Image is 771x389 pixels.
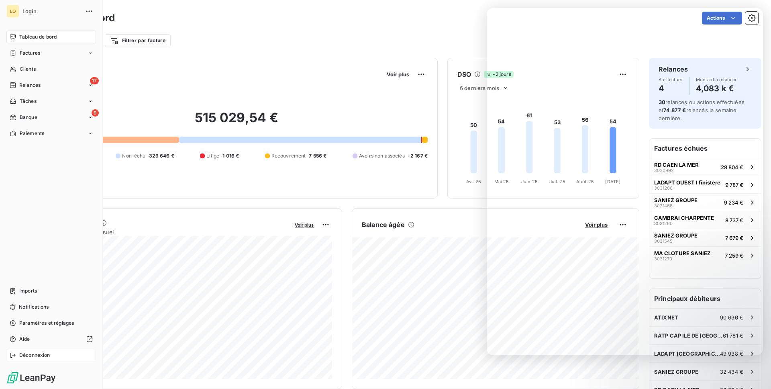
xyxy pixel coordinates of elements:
[466,179,481,184] tspan: Avr. 25
[20,98,37,105] span: Tâches
[45,110,428,134] h2: 515 029,54 €
[22,8,80,14] span: Login
[408,152,428,160] span: -2 167 €
[6,371,56,384] img: Logo LeanPay
[309,152,326,160] span: 7 556 €
[19,303,49,311] span: Notifications
[90,77,99,84] span: 17
[92,109,99,117] span: 9
[20,114,37,121] span: Banque
[292,221,316,228] button: Voir plus
[387,71,409,78] span: Voir plus
[19,287,37,295] span: Imports
[19,319,74,327] span: Paramètres et réglages
[487,8,763,355] iframe: Intercom live chat
[45,228,289,236] span: Chiffre d'affaires mensuel
[460,85,499,91] span: 6 derniers mois
[222,152,239,160] span: 1 016 €
[19,33,57,41] span: Tableau de bord
[654,369,698,375] span: SANIEZ GROUPE
[744,362,763,381] iframe: Intercom live chat
[484,71,513,78] span: -2 jours
[362,220,405,229] h6: Balance âgée
[19,82,41,89] span: Relances
[19,352,50,359] span: Déconnexion
[6,5,19,18] div: LO
[20,66,36,73] span: Clients
[149,152,174,160] span: 329 646 €
[19,336,30,343] span: Aide
[20,49,40,57] span: Factures
[271,152,306,160] span: Recouvrement
[295,222,314,228] span: Voir plus
[720,369,743,375] span: 32 434 €
[105,34,171,47] button: Filtrer par facture
[384,71,412,78] button: Voir plus
[6,333,96,346] a: Aide
[457,70,471,79] h6: DSO
[206,152,219,160] span: Litige
[20,130,44,137] span: Paiements
[359,152,405,160] span: Avoirs non associés
[122,152,145,160] span: Non-échu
